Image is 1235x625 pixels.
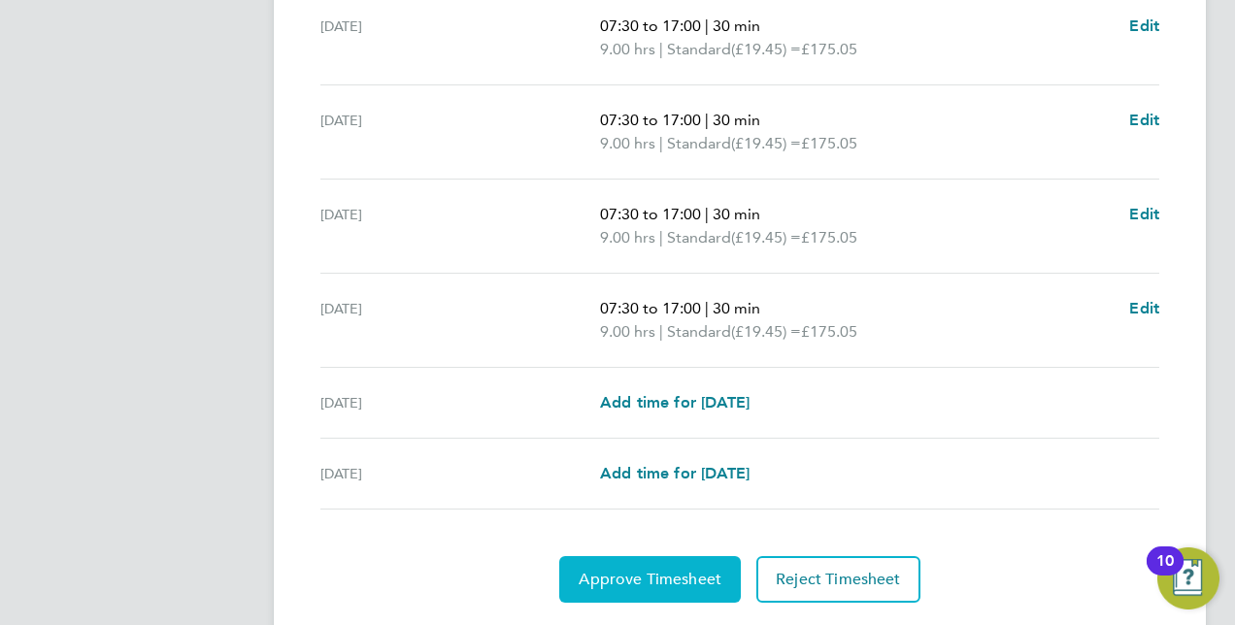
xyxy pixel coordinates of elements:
[579,570,721,589] span: Approve Timesheet
[600,228,655,247] span: 9.00 hrs
[659,228,663,247] span: |
[600,111,701,129] span: 07:30 to 17:00
[1129,205,1159,223] span: Edit
[1129,203,1159,226] a: Edit
[320,462,600,485] div: [DATE]
[600,299,701,317] span: 07:30 to 17:00
[731,134,801,152] span: (£19.45) =
[1156,561,1174,586] div: 10
[713,205,760,223] span: 30 min
[600,16,701,35] span: 07:30 to 17:00
[1129,16,1159,35] span: Edit
[320,297,600,344] div: [DATE]
[667,132,731,155] span: Standard
[600,393,750,411] span: Add time for [DATE]
[600,134,655,152] span: 9.00 hrs
[713,16,760,35] span: 30 min
[1129,111,1159,129] span: Edit
[320,203,600,249] div: [DATE]
[1157,547,1219,609] button: Open Resource Center, 10 new notifications
[705,205,709,223] span: |
[600,40,655,58] span: 9.00 hrs
[559,556,741,603] button: Approve Timesheet
[600,391,750,414] a: Add time for [DATE]
[320,391,600,414] div: [DATE]
[659,134,663,152] span: |
[713,111,760,129] span: 30 min
[659,322,663,341] span: |
[320,109,600,155] div: [DATE]
[731,228,801,247] span: (£19.45) =
[801,228,857,247] span: £175.05
[1129,15,1159,38] a: Edit
[731,40,801,58] span: (£19.45) =
[600,322,655,341] span: 9.00 hrs
[600,205,701,223] span: 07:30 to 17:00
[713,299,760,317] span: 30 min
[705,16,709,35] span: |
[705,299,709,317] span: |
[667,38,731,61] span: Standard
[776,570,901,589] span: Reject Timesheet
[801,134,857,152] span: £175.05
[801,40,857,58] span: £175.05
[731,322,801,341] span: (£19.45) =
[801,322,857,341] span: £175.05
[659,40,663,58] span: |
[667,226,731,249] span: Standard
[320,15,600,61] div: [DATE]
[1129,299,1159,317] span: Edit
[667,320,731,344] span: Standard
[600,462,750,485] a: Add time for [DATE]
[600,464,750,482] span: Add time for [DATE]
[1129,297,1159,320] a: Edit
[1129,109,1159,132] a: Edit
[705,111,709,129] span: |
[756,556,920,603] button: Reject Timesheet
